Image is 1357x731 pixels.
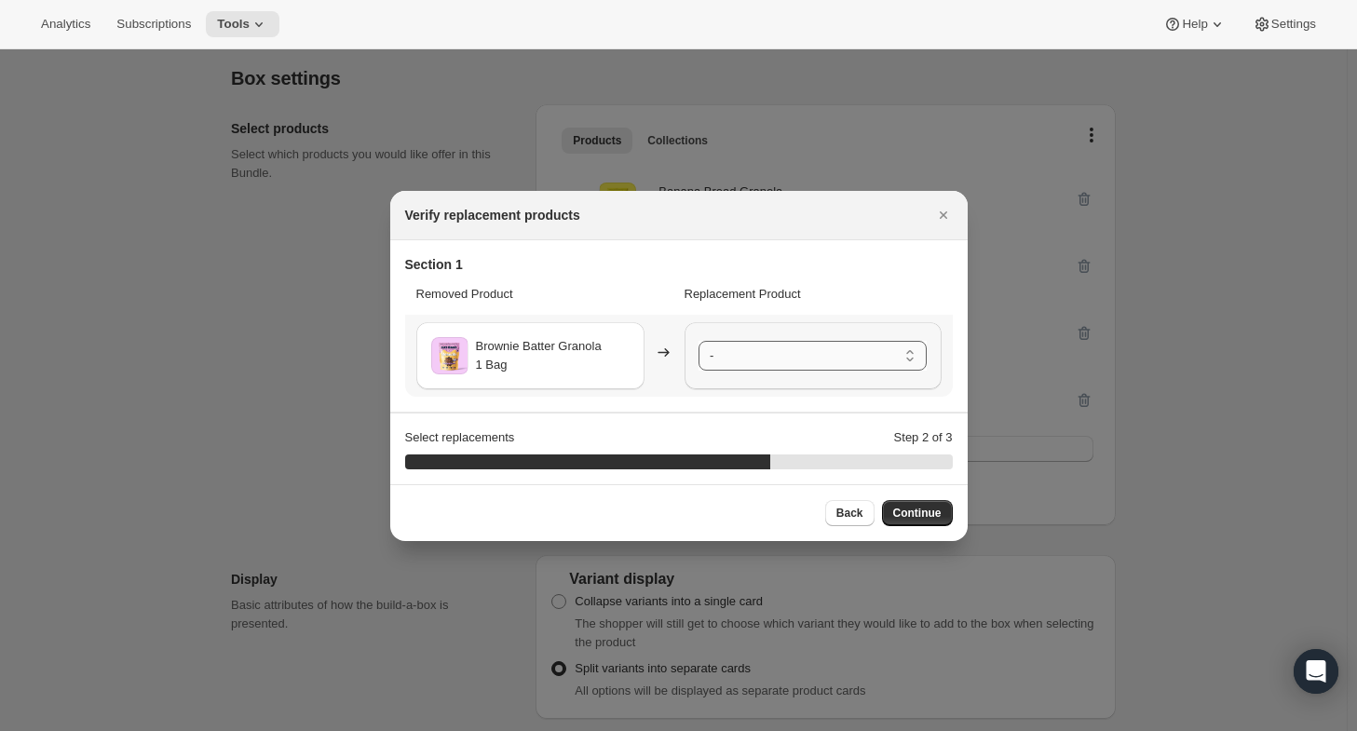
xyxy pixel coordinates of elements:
[685,285,942,304] p: Replacement Product
[825,500,875,526] button: Back
[893,506,942,521] span: Continue
[416,285,673,304] p: Removed Product
[405,428,515,447] p: Select replacements
[405,206,580,224] h2: Verify replacement products
[836,506,863,521] span: Back
[217,17,250,32] span: Tools
[1182,17,1207,32] span: Help
[476,337,602,356] span: Brownie Batter Granola
[405,255,953,274] h3: Section 1
[476,356,602,374] span: 1 Bag
[41,17,90,32] span: Analytics
[30,11,102,37] button: Analytics
[1271,17,1316,32] span: Settings
[105,11,202,37] button: Subscriptions
[1152,11,1237,37] button: Help
[206,11,279,37] button: Tools
[1294,649,1338,694] div: Open Intercom Messenger
[930,202,957,228] button: Close
[882,500,953,526] button: Continue
[1242,11,1327,37] button: Settings
[116,17,191,32] span: Subscriptions
[894,428,953,447] p: Step 2 of 3
[431,337,468,374] img: Brownie Batter Granola - 1 Bag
